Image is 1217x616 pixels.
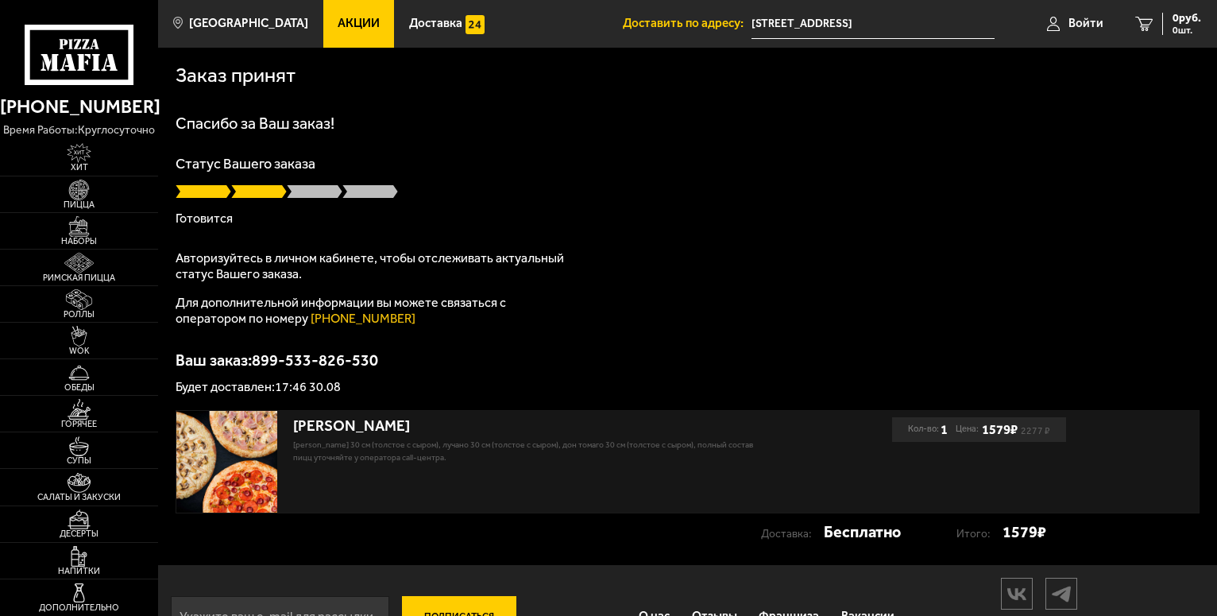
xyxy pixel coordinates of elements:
[1021,428,1050,434] s: 2277 ₽
[176,381,1200,393] p: Будет доставлен: 17:46 30.08
[1173,25,1201,35] span: 0 шт.
[466,15,485,34] img: 15daf4d41897b9f0e9f617042186c801.svg
[751,10,995,39] input: Ваш адрес доставки
[176,212,1200,225] p: Готовится
[1002,580,1032,608] img: vk
[311,311,415,326] a: [PHONE_NUMBER]
[941,417,948,442] b: 1
[176,65,296,86] h1: Заказ принят
[176,295,573,327] p: Для дополнительной информации вы можете связаться с оператором по номеру
[1173,13,1201,24] span: 0 руб.
[623,17,751,29] span: Доставить по адресу:
[1068,17,1103,29] span: Войти
[189,17,308,29] span: [GEOGRAPHIC_DATA]
[293,439,773,464] p: [PERSON_NAME] 30 см (толстое с сыром), Лучано 30 см (толстое с сыром), Дон Томаго 30 см (толстое ...
[1046,580,1076,608] img: tg
[176,352,1200,368] p: Ваш заказ: 899-533-826-530
[908,417,948,442] div: Кол-во:
[982,421,1018,437] b: 1579 ₽
[176,250,573,282] p: Авторизуйтесь в личном кабинете, чтобы отслеживать актуальный статус Вашего заказа.
[176,157,1200,171] p: Статус Вашего заказа
[824,520,901,544] strong: Бесплатно
[956,522,1003,547] p: Итого:
[176,115,1200,131] h1: Спасибо за Ваш заказ!
[409,17,462,29] span: Доставка
[1003,520,1046,544] strong: 1579 ₽
[761,522,824,547] p: Доставка:
[293,417,773,436] div: [PERSON_NAME]
[956,417,979,442] span: Цена:
[338,17,380,29] span: Акции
